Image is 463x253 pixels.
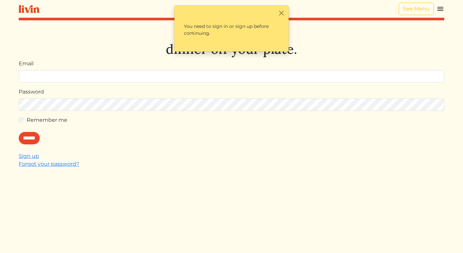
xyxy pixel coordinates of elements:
[19,153,39,159] a: Sign up
[19,5,39,13] img: livin-logo-a0d97d1a881af30f6274990eb6222085a2533c92bbd1e4f22c21b4f0d0e3210c.svg
[399,3,434,15] a: See Menu
[436,5,444,13] img: menu_hamburger-cb6d353cf0ecd9f46ceae1c99ecbeb4a00e71ca567a856bd81f57e9d8c17bb26.svg
[178,17,285,42] p: You need to sign in or sign up before continuing.
[278,10,285,16] button: Close
[19,26,444,57] h1: Let's take dinner off your plate.
[19,88,44,96] label: Password
[27,116,67,124] label: Remember me
[19,60,33,68] label: Email
[19,161,79,167] a: Forgot your password?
